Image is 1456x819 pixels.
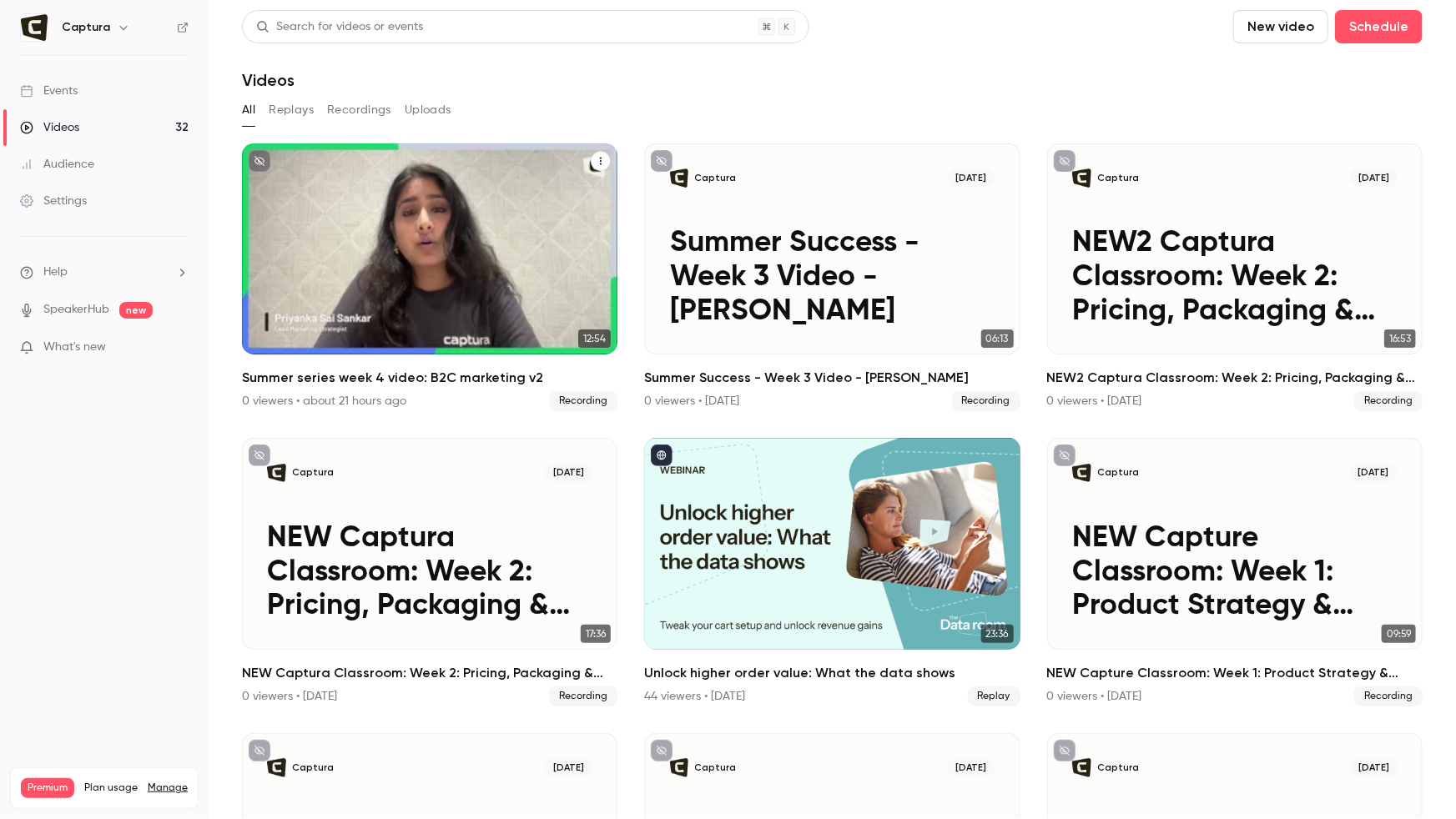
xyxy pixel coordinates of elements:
[695,761,737,774] p: Captura
[249,150,270,172] button: unpublished
[670,227,995,329] p: Summer Success - Week 3 Video - [PERSON_NAME]
[249,740,270,761] button: unpublished
[119,302,153,319] span: new
[1382,625,1416,643] span: 09:59
[1384,329,1416,348] span: 16:53
[148,781,188,795] a: Manage
[651,150,673,172] button: unpublished
[581,625,611,643] span: 17:36
[256,18,423,36] div: Search for videos or events
[1047,663,1423,683] h2: NEW Capture Classroom: Week 1: Product Strategy & What You Sell
[644,143,1020,411] a: Summer Success - Week 3 Video - JameCaptura[DATE]Summer Success - Week 3 Video - [PERSON_NAME]06:...
[1047,688,1142,705] div: 0 viewers • [DATE]
[43,264,68,281] span: Help
[1054,150,1076,172] button: unpublished
[1097,761,1139,774] p: Captura
[670,168,689,188] img: Summer Success - Week 3 Video - Jame
[20,83,78,99] div: Events
[84,781,138,795] span: Plan usage
[644,438,1020,706] a: 23:36Unlock higher order value: What the data shows44 viewers • [DATE]Replay
[545,758,592,777] span: [DATE]
[242,393,406,409] div: 0 viewers • about 21 hours ago
[948,758,995,777] span: [DATE]
[1047,368,1423,388] h2: NEW2 Captura Classroom: Week 2: Pricing, Packaging & AOV
[1354,686,1423,706] span: Recording
[20,119,79,136] div: Videos
[968,686,1020,706] span: Replay
[1335,10,1423,43] button: Schedule
[670,758,689,777] img: Captura Classroom: Fall 2025 Release – Tops & Tails
[549,391,617,411] span: Recording
[292,761,334,774] p: Captura
[405,97,451,123] button: Uploads
[242,143,617,411] li: Summer series week 4 video: B2C marketing v2
[20,193,87,209] div: Settings
[1047,143,1423,411] a: NEW2 Captura Classroom: Week 2: Pricing, Packaging & AOVCaptura[DATE]NEW2 Captura Classroom: Week...
[644,438,1020,706] li: Unlock higher order value: What the data shows
[651,445,673,466] button: published
[1072,168,1091,188] img: NEW2 Captura Classroom: Week 2: Pricing, Packaging & AOV
[21,778,74,798] span: Premium
[267,522,592,624] p: NEW Captura Classroom: Week 2: Pricing, Packaging & AOV
[1047,438,1423,706] a: NEW Capture Classroom: Week 1: Product Strategy & What You SellCaptura[DATE]NEW Capture Classroom...
[292,466,334,479] p: Captura
[1097,172,1139,184] p: Captura
[644,393,739,409] div: 0 viewers • [DATE]
[1072,758,1091,777] img: Captura Classroom: Marketing & Holiday Sales
[1350,464,1397,483] span: [DATE]
[267,464,286,483] img: NEW Captura Classroom: Week 2: Pricing, Packaging & AOV
[1047,143,1423,411] li: NEW2 Captura Classroom: Week 2: Pricing, Packaging & AOV
[20,156,94,173] div: Audience
[242,368,617,388] h2: Summer series week 4 video: B2C marketing v2
[1233,10,1328,43] button: New video
[267,758,286,777] img: Unlock AOV record
[695,172,737,184] p: Captura
[545,464,592,483] span: [DATE]
[242,10,1423,809] section: Videos
[1072,227,1398,329] p: NEW2 Captura Classroom: Week 2: Pricing, Packaging & AOV
[644,663,1020,683] h2: Unlock higher order value: What the data shows
[169,340,189,355] iframe: Noticeable Trigger
[644,368,1020,388] h2: Summer Success - Week 3 Video - [PERSON_NAME]
[981,625,1014,643] span: 23:36
[242,688,337,705] div: 0 viewers • [DATE]
[20,264,189,281] li: help-dropdown-opener
[644,688,745,705] div: 44 viewers • [DATE]
[1072,464,1091,483] img: NEW Capture Classroom: Week 1: Product Strategy & What You Sell
[578,329,611,348] span: 12:54
[1054,740,1076,761] button: unpublished
[952,391,1020,411] span: Recording
[549,686,617,706] span: Recording
[242,663,617,683] h2: NEW Captura Classroom: Week 2: Pricing, Packaging & AOV
[43,339,106,356] span: What's new
[43,301,109,319] a: SpeakerHub
[1054,445,1076,466] button: unpublished
[327,97,391,123] button: Recordings
[1097,466,1139,479] p: Captura
[62,19,110,36] h6: Captura
[21,14,48,41] img: Captura
[1350,758,1397,777] span: [DATE]
[242,97,255,123] button: All
[1047,438,1423,706] li: NEW Capture Classroom: Week 1: Product Strategy & What You Sell
[1354,391,1423,411] span: Recording
[948,168,995,188] span: [DATE]
[644,143,1020,411] li: Summer Success - Week 3 Video - Jame
[1072,522,1398,624] p: NEW Capture Classroom: Week 1: Product Strategy & What You Sell
[1350,168,1397,188] span: [DATE]
[1047,393,1142,409] div: 0 viewers • [DATE]
[981,329,1014,348] span: 06:13
[249,445,270,466] button: unpublished
[242,143,617,411] a: 12:54Summer series week 4 video: B2C marketing v20 viewers • about 21 hours agoRecording
[242,438,617,706] li: NEW Captura Classroom: Week 2: Pricing, Packaging & AOV
[651,740,673,761] button: unpublished
[242,438,617,706] a: NEW Captura Classroom: Week 2: Pricing, Packaging & AOVCaptura[DATE]NEW Captura Classroom: Week 2...
[242,70,295,90] h1: Videos
[269,97,314,123] button: Replays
